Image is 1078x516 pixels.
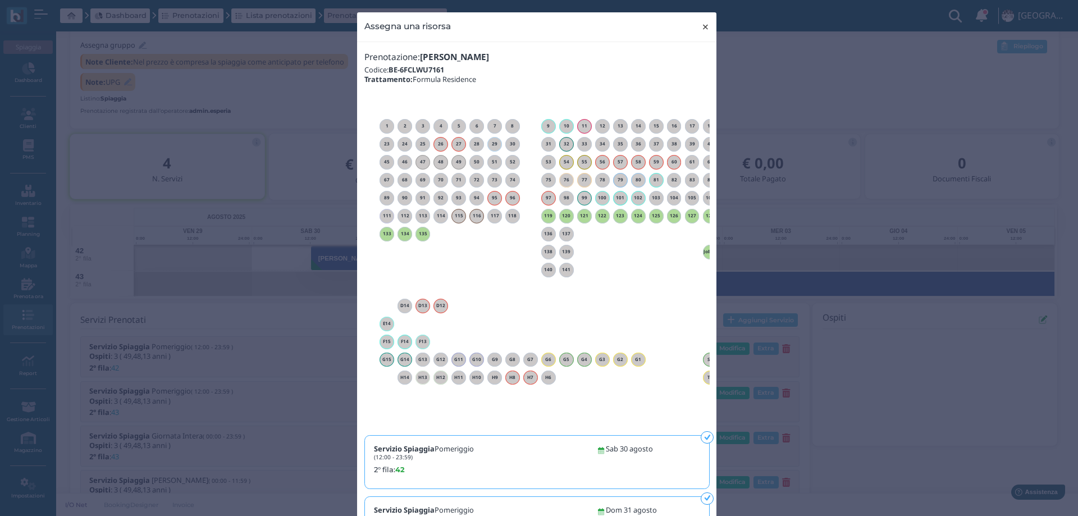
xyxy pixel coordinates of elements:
h6: 111 [380,213,394,218]
h6: 27 [451,141,466,147]
h6: 124 [631,213,646,218]
h6: 12 [595,124,610,129]
h6: 30 [505,141,520,147]
h6: G9 [487,357,502,362]
b: Trattamento: [364,74,413,84]
h6: 4 [433,124,448,129]
h6: 92 [433,195,448,200]
h6: G8 [505,357,520,362]
h6: G10 [469,357,484,362]
h6: H13 [415,375,430,380]
h6: 137 [559,231,574,236]
h6: 117 [487,213,502,218]
h6: 25 [415,141,430,147]
h6: G14 [398,357,412,362]
h6: 98 [559,195,574,200]
h6: 135 [415,231,430,236]
h6: 2 [398,124,412,129]
h6: 8 [505,124,520,129]
h6: 133 [380,231,394,236]
span: Assistenza [33,9,74,17]
h6: 136 [541,231,556,236]
h6: H9 [487,375,502,380]
h6: 78 [595,177,610,182]
h6: G11 [451,357,466,362]
h6: 16 [667,124,682,129]
h6: G15 [380,357,394,362]
h6: 69 [415,177,430,182]
h6: 105 [685,195,700,200]
b: [PERSON_NAME] [420,51,489,63]
h5: Codice: [364,66,709,74]
h6: H7 [523,375,538,380]
h6: 70 [433,177,448,182]
h6: 1 [380,124,394,129]
h5: Dom 31 agosto [606,506,657,514]
h6: 24 [398,141,412,147]
h6: 93 [451,195,466,200]
h6: 49 [451,159,466,165]
h6: F13 [415,339,430,344]
h6: 112 [398,213,412,218]
h6: 95 [487,195,502,200]
h6: G12 [433,357,448,362]
h6: 90 [398,195,412,200]
h6: H14 [398,375,412,380]
h6: 54 [559,159,574,165]
h5: Formula Residence [364,75,709,83]
h6: 126 [667,213,682,218]
h6: 45 [380,159,394,165]
h6: D14 [398,303,412,308]
h6: 141 [559,267,574,272]
h6: G13 [415,357,430,362]
h6: 75 [541,177,556,182]
small: (12:00 - 23:59) [374,453,413,461]
h6: 101 [613,195,628,200]
b: Servizio Spiaggia [374,444,435,454]
h6: 39 [685,141,700,147]
h6: 61 [685,159,700,165]
h6: 77 [577,177,592,182]
h6: F14 [398,339,412,344]
b: 42 [395,465,405,474]
h6: 58 [631,159,646,165]
h6: H6 [541,375,556,380]
h6: 102 [631,195,646,200]
h6: 15 [649,124,664,129]
h6: 60 [667,159,682,165]
h6: 11 [577,124,592,129]
h6: 33 [577,141,592,147]
h6: G5 [559,357,574,362]
label: 2° fila: [374,464,584,475]
h4: Prenotazione: [364,53,709,62]
h6: 76 [559,177,574,182]
h6: H12 [433,375,448,380]
h6: 73 [487,177,502,182]
h6: 113 [415,213,430,218]
h6: 116 [469,213,484,218]
h6: H11 [451,375,466,380]
h6: 32 [559,141,574,147]
h6: 7 [487,124,502,129]
h6: E14 [380,321,394,326]
h6: D13 [415,303,430,308]
h6: 13 [613,124,628,129]
h6: 56 [595,159,610,165]
h6: 99 [577,195,592,200]
h6: 38 [667,141,682,147]
h6: G1 [631,357,646,362]
h6: 122 [595,213,610,218]
h6: 91 [415,195,430,200]
b: Servizio Spiaggia [374,505,435,515]
h6: H8 [505,375,520,380]
h6: 57 [613,159,628,165]
h6: 74 [505,177,520,182]
h6: 3 [415,124,430,129]
h6: 114 [433,213,448,218]
h6: G6 [541,357,556,362]
h6: 52 [505,159,520,165]
h4: Assegna una risorsa [364,20,451,33]
h6: 81 [649,177,664,182]
h6: 125 [649,213,664,218]
b: BE-6FCLWU7161 [389,65,444,75]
